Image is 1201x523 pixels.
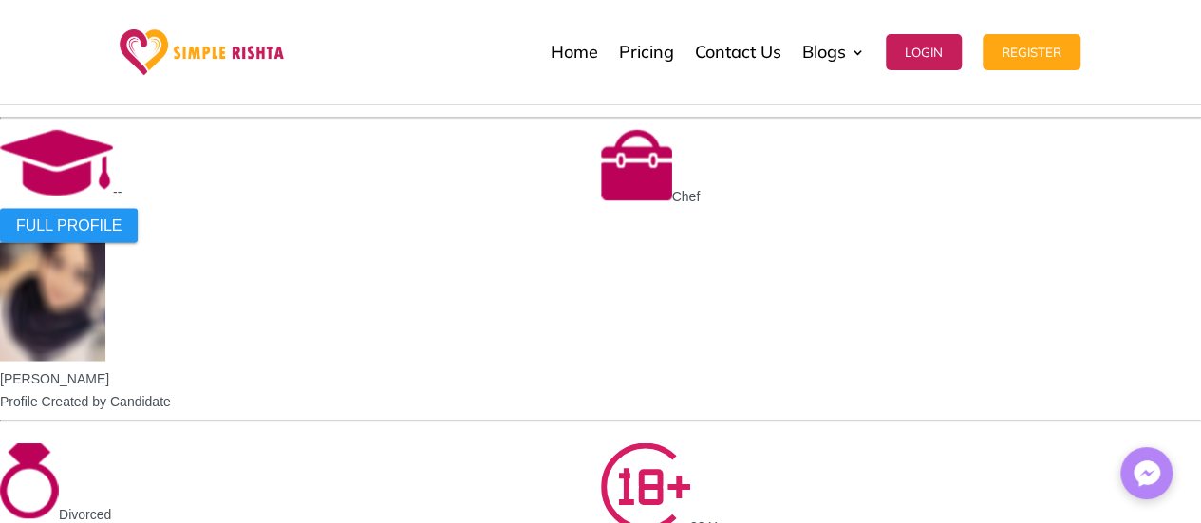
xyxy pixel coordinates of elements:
img: Messenger [1128,455,1166,493]
span: Chef [672,188,701,203]
span: -- [113,183,122,198]
button: Login [886,34,962,70]
span: Divorced [59,506,111,521]
span: FULL PROFILE [16,216,122,233]
a: Login [886,5,962,100]
a: Blogs [802,5,865,100]
button: Register [983,34,1080,70]
a: Pricing [619,5,674,100]
a: Contact Us [695,5,781,100]
a: Register [983,5,1080,100]
a: Home [551,5,598,100]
